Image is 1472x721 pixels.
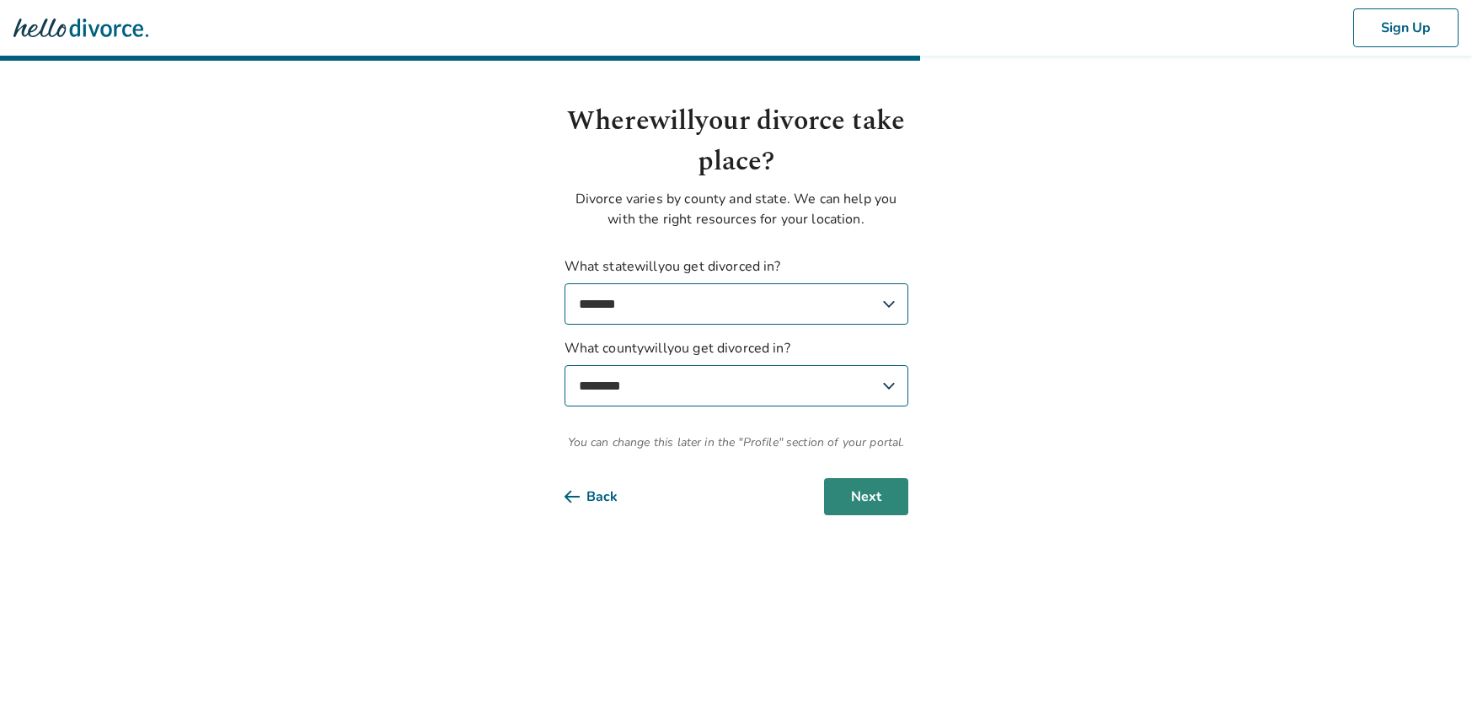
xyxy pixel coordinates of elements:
[1353,8,1459,47] button: Sign Up
[824,478,908,515] button: Next
[1388,640,1472,721] iframe: Chat Widget
[565,189,908,229] p: Divorce varies by county and state. We can help you with the right resources for your location.
[13,11,148,45] img: Hello Divorce Logo
[565,433,908,451] span: You can change this later in the "Profile" section of your portal.
[565,365,908,406] select: What countywillyou get divorced in?
[565,478,645,515] button: Back
[565,338,908,406] label: What county will you get divorced in?
[565,101,908,182] h1: Where will your divorce take place?
[565,256,908,325] label: What state will you get divorced in?
[565,283,908,325] select: What statewillyou get divorced in?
